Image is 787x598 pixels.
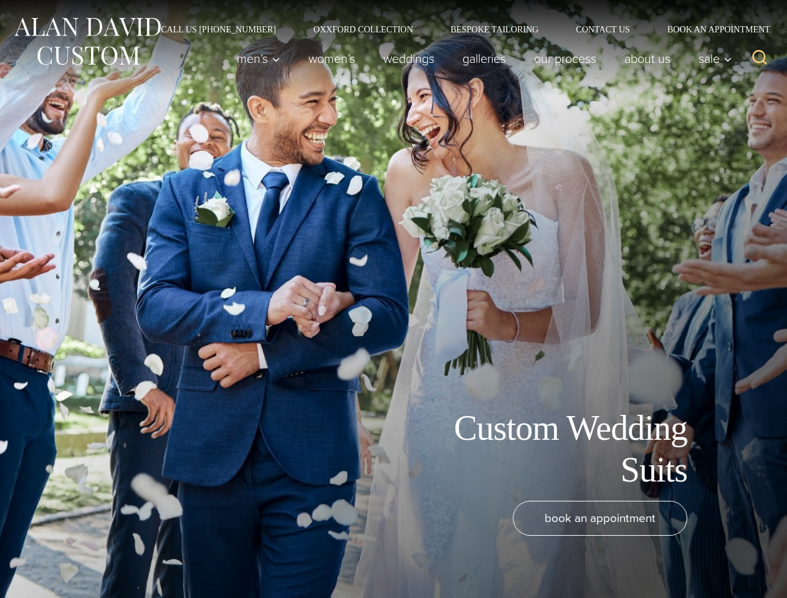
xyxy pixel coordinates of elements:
button: Men’s sub menu toggle [223,46,295,71]
a: Galleries [449,46,520,71]
a: About Us [611,46,685,71]
a: weddings [370,46,449,71]
a: Contact Us [557,25,649,34]
a: Call Us [PHONE_NUMBER] [142,25,295,34]
a: Our Process [520,46,611,71]
img: Alan David Custom [12,14,162,69]
a: book an appointment [513,501,687,536]
h1: Custom Wedding Suits [407,407,687,491]
nav: Primary Navigation [223,46,739,71]
nav: Secondary Navigation [142,25,775,34]
span: book an appointment [545,509,656,527]
a: Bespoke Tailoring [432,25,557,34]
button: Sale sub menu toggle [685,46,739,71]
a: Oxxford Collection [295,25,432,34]
a: Book an Appointment [649,25,775,34]
button: View Search Form [745,44,775,74]
a: Women’s [295,46,370,71]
